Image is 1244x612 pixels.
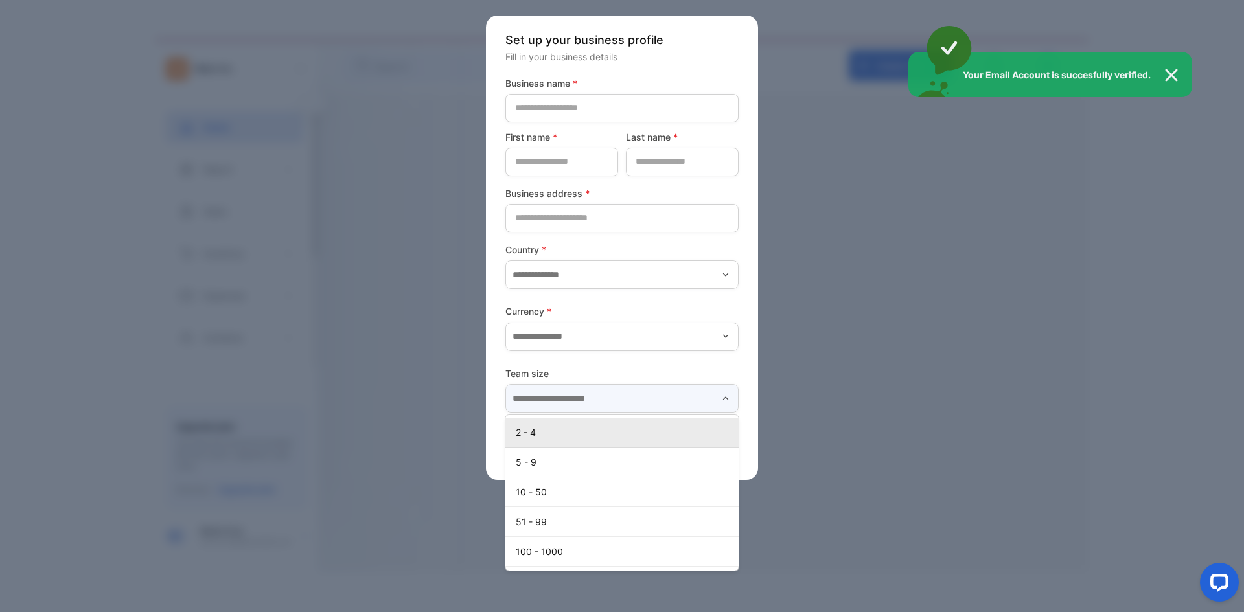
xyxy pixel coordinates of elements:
label: Team size [505,367,739,380]
label: Currency [505,304,739,318]
p: 2 - 4 [516,425,733,439]
p: Set up your business profile [505,31,739,49]
label: Country [505,243,739,256]
iframe: LiveChat chat widget [1190,558,1244,612]
p: 5 - 9 [516,455,733,469]
label: First name [505,130,618,144]
p: 10 - 50 [516,485,733,499]
p: 100 - 1000 [516,545,733,558]
label: Last name [626,130,739,144]
span: Your Email Account is succesfully verified. [921,68,1177,82]
p: Fill in your business details [505,50,739,63]
label: Business address [505,187,739,200]
p: 51 - 99 [516,515,733,528]
label: Business name [505,76,739,90]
